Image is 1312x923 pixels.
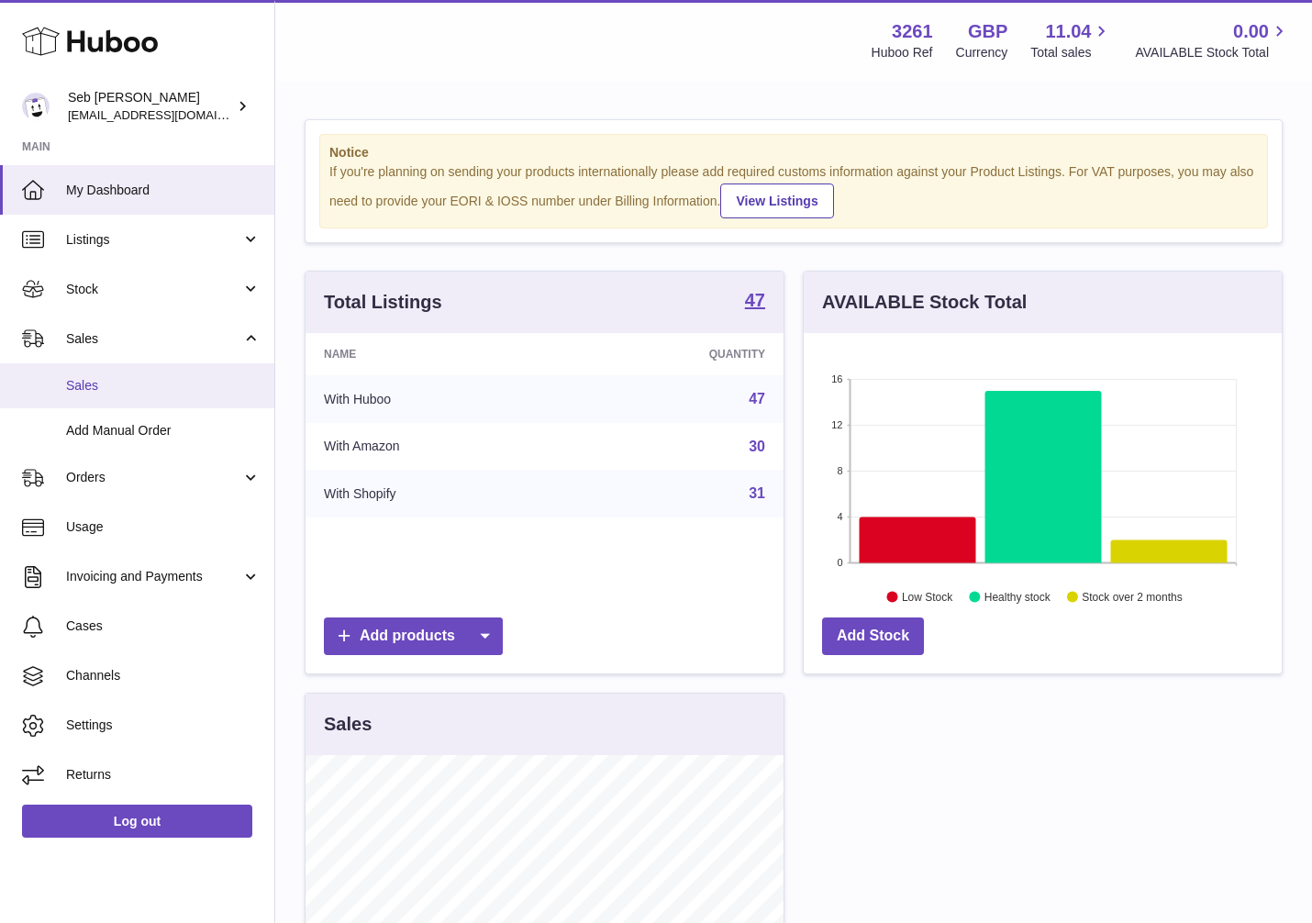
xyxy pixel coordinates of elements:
[66,231,241,249] span: Listings
[324,712,372,737] h3: Sales
[66,568,241,585] span: Invoicing and Payments
[329,163,1258,218] div: If you're planning on sending your products internationally please add required customs informati...
[872,44,933,61] div: Huboo Ref
[66,717,261,734] span: Settings
[1135,44,1290,61] span: AVAILABLE Stock Total
[745,291,765,309] strong: 47
[324,290,442,315] h3: Total Listings
[831,373,842,384] text: 16
[837,557,842,568] text: 0
[68,107,270,122] span: [EMAIL_ADDRESS][DOMAIN_NAME]
[66,469,241,486] span: Orders
[1030,19,1112,61] a: 11.04 Total sales
[329,144,1258,161] strong: Notice
[892,19,933,44] strong: 3261
[567,333,784,375] th: Quantity
[66,766,261,784] span: Returns
[956,44,1008,61] div: Currency
[66,330,241,348] span: Sales
[822,617,924,655] a: Add Stock
[1045,19,1091,44] span: 11.04
[822,290,1027,315] h3: AVAILABLE Stock Total
[837,511,842,522] text: 4
[1233,19,1269,44] span: 0.00
[66,518,261,536] span: Usage
[968,19,1007,44] strong: GBP
[68,89,233,124] div: Seb [PERSON_NAME]
[324,617,503,655] a: Add products
[66,422,261,439] span: Add Manual Order
[22,805,252,838] a: Log out
[66,182,261,199] span: My Dashboard
[1030,44,1112,61] span: Total sales
[1135,19,1290,61] a: 0.00 AVAILABLE Stock Total
[831,419,842,430] text: 12
[902,590,953,603] text: Low Stock
[984,590,1051,603] text: Healthy stock
[1082,590,1182,603] text: Stock over 2 months
[306,375,567,423] td: With Huboo
[749,391,765,406] a: 47
[745,291,765,313] a: 47
[749,485,765,501] a: 31
[66,377,261,395] span: Sales
[749,439,765,454] a: 30
[306,423,567,471] td: With Amazon
[837,465,842,476] text: 8
[306,333,567,375] th: Name
[720,183,833,218] a: View Listings
[66,617,261,635] span: Cases
[306,470,567,517] td: With Shopify
[22,93,50,120] img: ecom@bravefoods.co.uk
[66,667,261,684] span: Channels
[66,281,241,298] span: Stock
